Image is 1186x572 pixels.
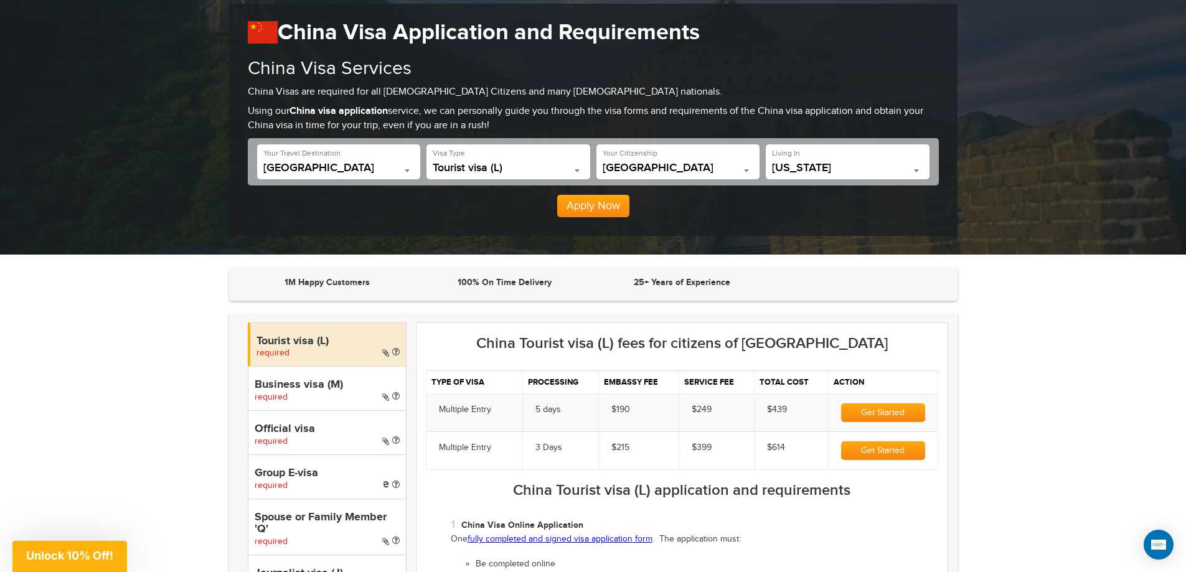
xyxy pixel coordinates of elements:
h3: China Tourist visa (L) application and requirements [426,482,938,499]
span: California [772,162,923,174]
a: Get Started [841,408,925,418]
label: Your Travel Destination [263,148,341,159]
span: United States [603,162,754,179]
span: 3 Days [535,443,562,452]
h4: Group E-visa [255,467,400,480]
label: Living In [772,148,800,159]
span: $614 [767,443,785,452]
strong: 1M Happy Customers [285,277,370,288]
button: Get Started [841,441,925,460]
span: China [263,162,415,179]
h1: China Visa Application and Requirements [248,19,939,46]
h3: China Tourist visa (L) fees for citizens of [GEOGRAPHIC_DATA] [426,335,938,352]
span: required [255,537,288,546]
th: Processing [522,370,598,393]
p: One . The application must: [451,533,938,546]
p: China Visas are required for all [DEMOGRAPHIC_DATA] Citizens and many [DEMOGRAPHIC_DATA] nationals. [248,85,939,100]
span: $399 [692,443,712,452]
span: $249 [692,405,712,415]
h4: Business visa (M) [255,379,400,391]
div: Unlock 10% Off! [12,541,127,572]
span: $215 [611,443,629,452]
span: California [772,162,923,179]
span: United States [603,162,754,174]
span: Tourist visa (L) [433,162,584,179]
a: Get Started [841,446,925,456]
h4: Spouse or Family Member 'Q' [255,512,400,537]
span: required [256,348,289,358]
iframe: Customer reviews powered by Trustpilot [774,276,945,291]
span: $190 [611,405,630,415]
label: Your Citizenship [603,148,657,159]
button: Apply Now [557,195,629,217]
span: Multiple Entry [439,405,491,415]
a: fully completed and signed visa application form [468,534,652,544]
h2: China Visa Services [248,59,939,79]
span: required [255,436,288,446]
strong: 100% On Time Delivery [458,277,552,288]
h4: Tourist visa (L) [256,335,400,348]
strong: 25+ Years of Experience [634,277,730,288]
th: Service fee [679,370,755,393]
strong: China visa application [289,105,388,117]
span: $439 [767,405,787,415]
button: Get Started [841,403,925,422]
th: Total cost [754,370,828,393]
th: Action [829,370,938,393]
h4: Official visa [255,423,400,436]
label: Visa Type [433,148,465,159]
strong: China Visa Online Application [461,520,583,530]
span: China [263,162,415,174]
th: Type of visa [426,370,522,393]
span: 5 days [535,405,561,415]
th: Embassy fee [598,370,679,393]
div: Open Intercom Messenger [1144,530,1174,560]
span: Tourist visa (L) [433,162,584,174]
span: required [255,481,288,490]
span: required [255,392,288,402]
span: Multiple Entry [439,443,491,452]
p: Using our service, we can personally guide you through the visa forms and requirements of the Chi... [248,105,939,133]
li: Be completed online [476,558,938,571]
span: Unlock 10% Off! [26,549,113,562]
